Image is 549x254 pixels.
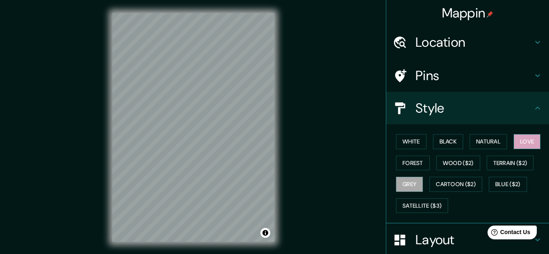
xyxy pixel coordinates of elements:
h4: Location [416,34,533,50]
button: Love [514,134,540,149]
button: Wood ($2) [436,156,480,171]
button: Grey [396,177,423,192]
div: Style [386,92,549,124]
div: Location [386,26,549,59]
h4: Style [416,100,533,116]
canvas: Map [112,13,274,242]
h4: Layout [416,232,533,248]
button: Natural [470,134,507,149]
button: White [396,134,427,149]
button: Forest [396,156,430,171]
iframe: Help widget launcher [477,222,540,245]
button: Terrain ($2) [487,156,534,171]
button: Cartoon ($2) [429,177,482,192]
div: Pins [386,59,549,92]
img: pin-icon.png [487,11,493,17]
button: Blue ($2) [489,177,527,192]
h4: Mappin [442,5,494,21]
button: Black [433,134,464,149]
h4: Pins [416,67,533,84]
button: Toggle attribution [260,228,270,238]
button: Satellite ($3) [396,198,448,213]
